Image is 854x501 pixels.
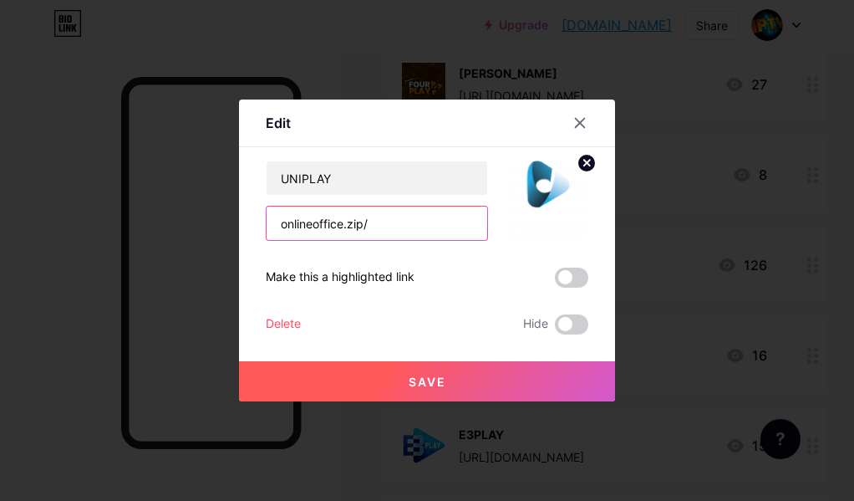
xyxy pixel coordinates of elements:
button: Save [239,361,615,401]
input: URL [267,207,487,240]
span: Hide [523,314,548,335]
input: Title [267,161,487,195]
img: link_thumbnail [508,161,588,241]
span: Save [409,375,446,389]
div: Make this a highlighted link [266,268,414,288]
div: Delete [266,314,301,335]
div: Edit [266,113,291,133]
